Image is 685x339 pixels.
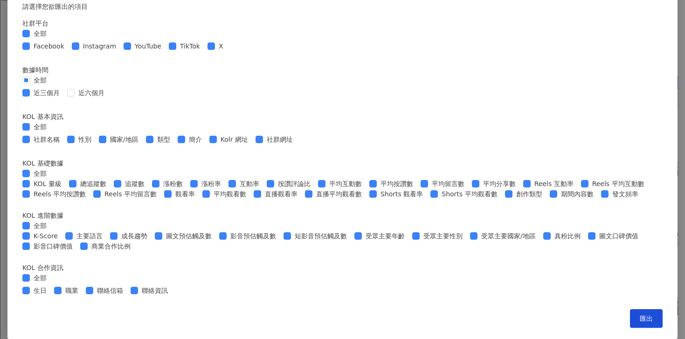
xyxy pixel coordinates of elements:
[210,189,250,199] span: 平均觀看數
[588,179,648,189] span: Reels 平均互動數
[236,179,263,189] span: 互動率
[362,231,408,241] span: 受眾主要年齡
[30,241,76,251] span: 影音口碑價值
[479,179,519,189] span: 平均分享數
[76,179,110,189] span: 總追蹤數
[30,189,90,199] span: Reels 平均按讚數
[73,231,106,241] span: 主要語言
[153,134,174,145] span: 類型
[609,189,642,199] span: 發文頻率
[377,189,427,199] span: Shorts 觀看率
[512,189,546,199] span: 創作類型
[30,168,50,179] span: 全部
[428,179,468,189] span: 平均留言數
[30,122,50,132] span: 全部
[88,241,134,251] span: 商業合作比例
[477,231,540,241] span: 受眾主要國家/地區
[106,134,142,145] span: 國家/地區
[30,285,50,296] span: 生日
[79,41,120,51] span: Instagram
[138,285,172,296] span: 聯絡資訊
[227,231,280,241] span: 影音預估觸及數
[640,315,653,322] span: 匯出
[30,41,68,51] span: Facebook
[159,179,187,189] span: 漲粉數
[172,189,199,199] span: 觀看率
[118,231,151,241] span: 成長趨勢
[30,75,50,85] span: 全部
[438,189,501,199] span: Shorts 平均觀看數
[30,179,65,189] span: KOL 量級
[217,134,252,145] span: Kolr 網址
[274,179,314,189] span: 按讚評論比
[595,231,642,241] span: 圖文口碑價值
[420,231,466,241] span: 受眾主要性別
[75,134,95,145] span: 性別
[30,88,63,98] span: 近三個月
[185,134,206,145] span: 簡介
[22,111,663,122] div: KOL 基本資訊
[263,134,297,145] span: 社群網址
[22,158,663,168] div: KOL 基礎數據
[551,231,584,241] span: 真粉比例
[291,231,351,241] span: 短影音預估觸及數
[377,179,417,189] span: 平均按讚數
[22,210,663,221] div: KOL 進階數據
[101,189,160,199] span: Reels 平均留言數
[162,231,215,241] span: 圖文預估觸及數
[325,179,366,189] span: 平均互動數
[531,179,577,189] span: Reels 互動率
[22,18,663,28] div: 社群平台
[22,1,663,12] p: 請選擇您欲匯出的項目
[630,309,663,328] button: 匯出
[22,65,663,75] div: 數據時間
[75,88,108,98] span: 近六個月
[312,189,366,199] span: 直播平均觀看數
[121,179,148,189] span: 追蹤數
[30,231,62,241] span: K-Score
[198,179,225,189] span: 漲粉率
[22,263,663,273] div: KOL 合作資訊
[30,28,50,39] span: 全部
[62,285,82,296] span: 職業
[261,189,301,199] span: 直播觀看率
[131,41,165,51] span: YouTube
[176,41,204,51] span: TikTok
[557,189,597,199] span: 期間內容數
[30,134,63,145] span: 社群名稱
[215,41,227,51] span: X
[30,221,50,231] span: 全部
[30,273,50,283] span: 全部
[93,285,127,296] span: 聯絡信箱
